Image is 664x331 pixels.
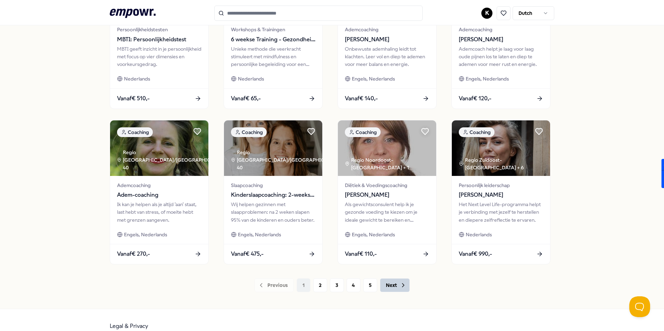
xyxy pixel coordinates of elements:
[117,148,232,172] div: Regio [GEOGRAPHIC_DATA]/[GEOGRAPHIC_DATA] + 40
[117,45,201,68] div: MBTI geeft inzicht in je persoonlijkheid met focus op vier dimensies en voorkeursgedrag.
[231,45,315,68] div: Unieke methode die veerkracht stimuleert met mindfulness en persoonlijke begeleiding voor een ene...
[345,94,378,103] span: Vanaf € 140,-
[224,120,323,264] a: package imageCoachingRegio [GEOGRAPHIC_DATA]/[GEOGRAPHIC_DATA] + 40SlaapcoachingKinderslaapcoachi...
[231,190,315,200] span: Kinderslaapcoaching: 2-weekse slaapcoach trajecten
[459,26,543,33] span: Ademcoaching
[231,249,264,258] span: Vanaf € 475,-
[481,8,492,19] button: K
[345,249,377,258] span: Vanaf € 110,-
[231,26,315,33] span: Workshops & Trainingen
[231,181,315,189] span: Slaapcoaching
[238,231,281,238] span: Engels, Nederlands
[452,120,550,176] img: package image
[345,201,429,224] div: Als gewichtsconsulent help ik je gezonde voeding te kiezen om je ideale gewicht te bereiken en be...
[459,35,543,44] span: [PERSON_NAME]
[352,231,395,238] span: Engels, Nederlands
[214,6,423,21] input: Search for products, categories or subcategories
[459,190,543,200] span: [PERSON_NAME]
[459,201,543,224] div: Het Next Level Life-programma helpt je verbinding met jezelf te herstellen en diepere zelfreflect...
[231,148,346,172] div: Regio [GEOGRAPHIC_DATA]/[GEOGRAPHIC_DATA] + 40
[338,120,437,264] a: package imageCoachingRegio Noordoost-[GEOGRAPHIC_DATA] + 1Diëtiek & Voedingscoaching[PERSON_NAME]...
[117,26,201,33] span: Persoonlijkheidstesten
[238,75,264,83] span: Nederlands
[345,190,429,200] span: [PERSON_NAME]
[459,156,550,172] div: Regio Zuidoost-[GEOGRAPHIC_DATA] + 6
[231,127,267,137] div: Coaching
[345,45,429,68] div: Onbewuste ademhaling leidt tot klachten. Leer vol en diep te ademen voor meer balans en energie.
[117,190,201,200] span: Adem-coaching
[459,127,495,137] div: Coaching
[117,35,201,44] span: MBTI: Persoonlijkheidstest
[466,75,509,83] span: Engels, Nederlands
[117,127,153,137] div: Coaching
[124,75,150,83] span: Nederlands
[380,278,410,292] button: Next
[231,35,315,44] span: 6 weekse Training - Gezondheid als vriend methode
[117,249,150,258] span: Vanaf € 270,-
[313,278,327,292] button: 2
[231,94,261,103] span: Vanaf € 65,-
[629,296,650,317] iframe: Help Scout Beacon - Open
[363,278,377,292] button: 5
[459,181,543,189] span: Persoonlijk leiderschap
[345,127,381,137] div: Coaching
[231,201,315,224] div: Wij helpen gezinnen met slaapproblemen: na 2 weken slapen 95% van de kinderen en ouders beter.
[466,231,492,238] span: Nederlands
[117,94,150,103] span: Vanaf € 510,-
[117,201,201,224] div: Ik kan je helpen als je altijd 'aan' staat, last hebt van stress, of moeite hebt met grenzen aang...
[330,278,344,292] button: 3
[352,75,395,83] span: Engels, Nederlands
[110,323,148,329] a: Legal & Privacy
[345,26,429,33] span: Ademcoaching
[345,181,429,189] span: Diëtiek & Voedingscoaching
[110,120,209,264] a: package imageCoachingRegio [GEOGRAPHIC_DATA]/[GEOGRAPHIC_DATA] + 40AdemcoachingAdem-coachingIk ka...
[124,231,167,238] span: Engels, Nederlands
[345,35,429,44] span: [PERSON_NAME]
[224,120,322,176] img: package image
[459,249,492,258] span: Vanaf € 990,-
[338,120,436,176] img: package image
[345,156,436,172] div: Regio Noordoost-[GEOGRAPHIC_DATA] + 1
[110,120,208,176] img: package image
[459,45,543,68] div: Ademcoach helpt je laag voor laag oude pijnen los te laten en diep te ademen voor meer rust en en...
[459,94,491,103] span: Vanaf € 120,-
[347,278,360,292] button: 4
[117,181,201,189] span: Ademcoaching
[451,120,550,264] a: package imageCoachingRegio Zuidoost-[GEOGRAPHIC_DATA] + 6Persoonlijk leiderschap[PERSON_NAME]Het ...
